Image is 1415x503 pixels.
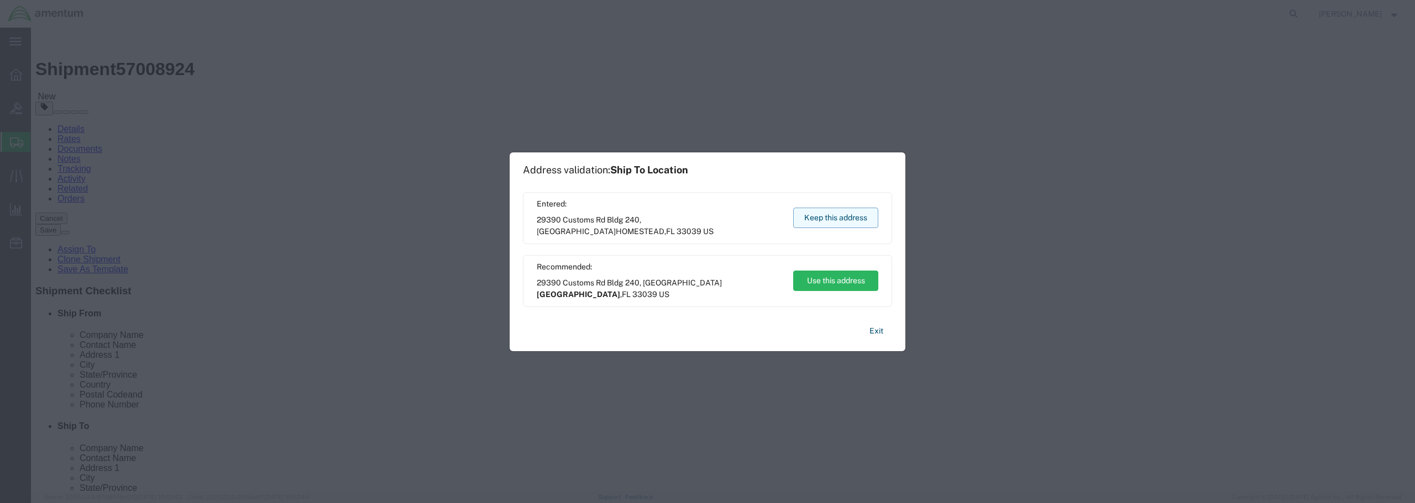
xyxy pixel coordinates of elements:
[537,214,783,237] span: 29390 Customs Rd Bldg 240, [GEOGRAPHIC_DATA] ,
[537,198,783,210] span: Entered:
[523,164,688,176] h1: Address validation:
[666,227,675,236] span: FL
[537,277,783,300] span: 29390 Customs Rd Bldg 240, [GEOGRAPHIC_DATA] ,
[659,290,669,299] span: US
[793,271,878,291] button: Use this address
[537,261,783,273] span: Recommended:
[793,208,878,228] button: Keep this address
[677,227,701,236] span: 33039
[622,290,631,299] span: FL
[861,321,892,341] button: Exit
[632,290,657,299] span: 33039
[610,164,688,176] span: Ship To Location
[616,227,664,236] span: HOMESTEAD
[537,290,620,299] span: [GEOGRAPHIC_DATA]
[703,227,714,236] span: US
